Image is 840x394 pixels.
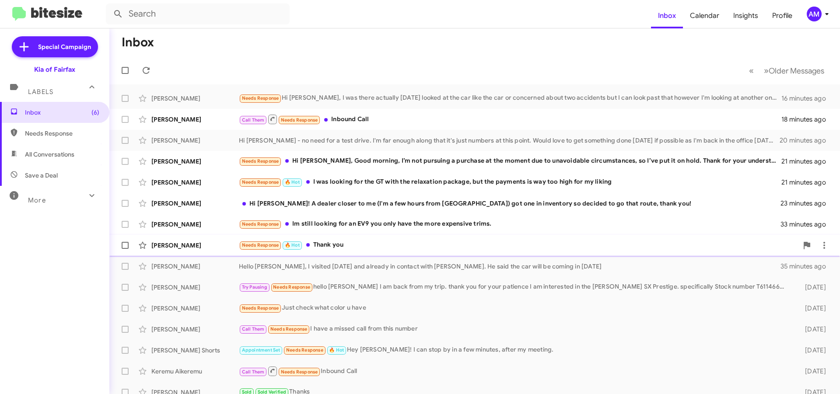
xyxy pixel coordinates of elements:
[239,136,780,145] div: Hi [PERSON_NAME] - no need for a test drive. I'm far enough along that it's just numbers at this ...
[25,108,99,117] span: Inbox
[281,369,318,375] span: Needs Response
[151,262,239,271] div: [PERSON_NAME]
[781,157,833,166] div: 21 minutes ago
[28,196,46,204] span: More
[239,177,781,187] div: I was looking for the GT with the relaxation package, but the payments is way too high for my liking
[285,242,300,248] span: 🔥 Hot
[151,136,239,145] div: [PERSON_NAME]
[239,219,780,229] div: Im still looking for an EV9 you only have the more expensive trims.
[239,262,780,271] div: Hello [PERSON_NAME], I visited [DATE] and already in contact with [PERSON_NAME]. He said the car ...
[242,221,279,227] span: Needs Response
[791,367,833,376] div: [DATE]
[151,325,239,334] div: [PERSON_NAME]
[273,284,310,290] span: Needs Response
[151,220,239,229] div: [PERSON_NAME]
[151,94,239,103] div: [PERSON_NAME]
[807,7,822,21] div: AM
[151,199,239,208] div: [PERSON_NAME]
[683,3,726,28] a: Calendar
[780,199,833,208] div: 23 minutes ago
[651,3,683,28] a: Inbox
[242,179,279,185] span: Needs Response
[25,150,74,159] span: All Conversations
[34,65,75,74] div: Kia of Fairfax
[91,108,99,117] span: (6)
[791,325,833,334] div: [DATE]
[781,115,833,124] div: 18 minutes ago
[239,199,780,208] div: Hi [PERSON_NAME]! A dealer closer to me (I'm a few hours from [GEOGRAPHIC_DATA]) got one in inven...
[151,178,239,187] div: [PERSON_NAME]
[759,62,829,80] button: Next
[242,117,265,123] span: Call Them
[12,36,98,57] a: Special Campaign
[726,3,765,28] a: Insights
[764,65,769,76] span: »
[242,158,279,164] span: Needs Response
[25,171,58,180] span: Save a Deal
[780,262,833,271] div: 35 minutes ago
[765,3,799,28] a: Profile
[28,88,53,96] span: Labels
[242,284,267,290] span: Try Pausing
[769,66,824,76] span: Older Messages
[281,117,318,123] span: Needs Response
[239,240,798,250] div: Thank you
[38,42,91,51] span: Special Campaign
[239,324,791,334] div: I have a missed call from this number
[239,156,781,166] div: Hi [PERSON_NAME], Good morning, I’m not pursuing a purchase at the moment due to unavoidable circ...
[151,157,239,166] div: [PERSON_NAME]
[151,346,239,355] div: [PERSON_NAME] Shorts
[151,304,239,313] div: [PERSON_NAME]
[744,62,829,80] nav: Page navigation example
[242,305,279,311] span: Needs Response
[780,220,833,229] div: 33 minutes ago
[151,283,239,292] div: [PERSON_NAME]
[791,346,833,355] div: [DATE]
[239,366,791,377] div: Inbound Call
[270,326,308,332] span: Needs Response
[239,345,791,355] div: Hey [PERSON_NAME]! I can stop by in a few minutes, after my meeting.
[780,136,833,145] div: 20 minutes ago
[151,241,239,250] div: [PERSON_NAME]
[242,242,279,248] span: Needs Response
[799,7,830,21] button: AM
[744,62,759,80] button: Previous
[242,326,265,332] span: Call Them
[151,115,239,124] div: [PERSON_NAME]
[25,129,99,138] span: Needs Response
[242,347,280,353] span: Appointment Set
[239,93,781,103] div: Hi [PERSON_NAME], I was there actually [DATE] looked at the car like the car or concerned about t...
[239,114,781,125] div: Inbound Call
[781,178,833,187] div: 21 minutes ago
[106,3,290,24] input: Search
[285,179,300,185] span: 🔥 Hot
[791,304,833,313] div: [DATE]
[329,347,344,353] span: 🔥 Hot
[791,283,833,292] div: [DATE]
[151,367,239,376] div: Keremu Aikeremu
[749,65,754,76] span: «
[286,347,323,353] span: Needs Response
[242,369,265,375] span: Call Them
[239,282,791,292] div: hello [PERSON_NAME] I am back from my trip. thank you for your patience I am interested in the [P...
[242,95,279,101] span: Needs Response
[781,94,833,103] div: 16 minutes ago
[122,35,154,49] h1: Inbox
[239,303,791,313] div: Just check what color u have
